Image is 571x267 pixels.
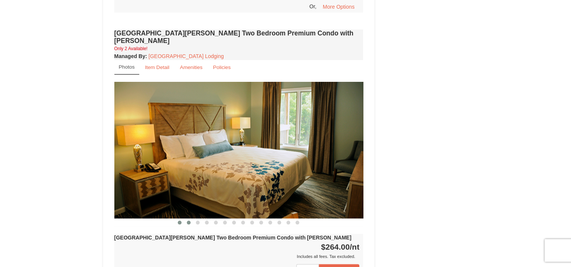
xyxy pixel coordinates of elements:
[140,60,174,75] a: Item Detail
[213,64,231,70] small: Policies
[309,3,317,9] span: Or,
[114,60,139,75] a: Photos
[350,242,360,251] span: /nt
[114,46,148,51] small: Only 2 Available!
[114,53,145,59] span: Managed By
[114,253,360,260] div: Includes all fees. Tax excluded.
[119,64,135,70] small: Photos
[114,235,351,241] strong: [GEOGRAPHIC_DATA][PERSON_NAME] Two Bedroom Premium Condo with [PERSON_NAME]
[321,242,360,251] strong: $264.00
[149,53,224,59] a: [GEOGRAPHIC_DATA] Lodging
[208,60,235,75] a: Policies
[114,29,363,44] h4: [GEOGRAPHIC_DATA][PERSON_NAME] Two Bedroom Premium Condo with [PERSON_NAME]
[114,82,363,218] img: 18876286-163-cd18cd9e.jpg
[175,60,208,75] a: Amenities
[114,53,147,59] strong: :
[318,1,359,12] button: More Options
[145,64,169,70] small: Item Detail
[180,64,203,70] small: Amenities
